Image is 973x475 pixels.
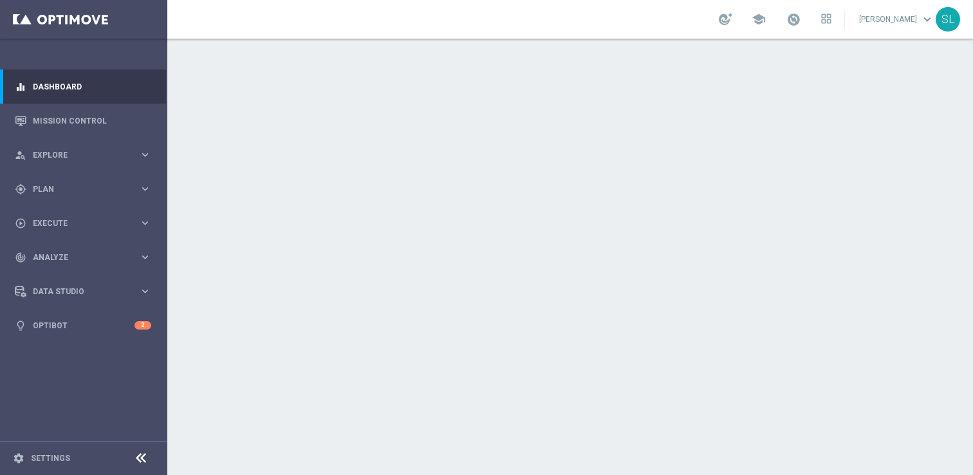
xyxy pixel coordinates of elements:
[936,7,960,32] div: SL
[13,452,24,464] i: settings
[31,454,70,462] a: Settings
[858,10,936,29] a: [PERSON_NAME]keyboard_arrow_down
[134,321,151,330] div: 2
[752,12,766,26] span: school
[15,81,26,93] i: equalizer
[33,104,151,138] a: Mission Control
[920,12,934,26] span: keyboard_arrow_down
[33,185,139,193] span: Plan
[14,286,152,297] button: Data Studio keyboard_arrow_right
[15,183,26,195] i: gps_fixed
[15,104,151,138] div: Mission Control
[33,254,139,261] span: Analyze
[15,70,151,104] div: Dashboard
[139,217,151,229] i: keyboard_arrow_right
[15,252,139,263] div: Analyze
[33,308,134,342] a: Optibot
[33,70,151,104] a: Dashboard
[15,218,26,229] i: play_circle_outline
[33,219,139,227] span: Execute
[14,116,152,126] button: Mission Control
[14,252,152,263] button: track_changes Analyze keyboard_arrow_right
[14,150,152,160] button: person_search Explore keyboard_arrow_right
[14,218,152,228] button: play_circle_outline Execute keyboard_arrow_right
[14,321,152,331] button: lightbulb Optibot 2
[15,286,139,297] div: Data Studio
[15,308,151,342] div: Optibot
[139,183,151,195] i: keyboard_arrow_right
[15,149,26,161] i: person_search
[139,149,151,161] i: keyboard_arrow_right
[15,218,139,229] div: Execute
[14,82,152,92] button: equalizer Dashboard
[14,184,152,194] button: gps_fixed Plan keyboard_arrow_right
[15,320,26,331] i: lightbulb
[139,285,151,297] i: keyboard_arrow_right
[33,151,139,159] span: Explore
[33,288,139,295] span: Data Studio
[15,252,26,263] i: track_changes
[15,183,139,195] div: Plan
[15,149,139,161] div: Explore
[139,251,151,263] i: keyboard_arrow_right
